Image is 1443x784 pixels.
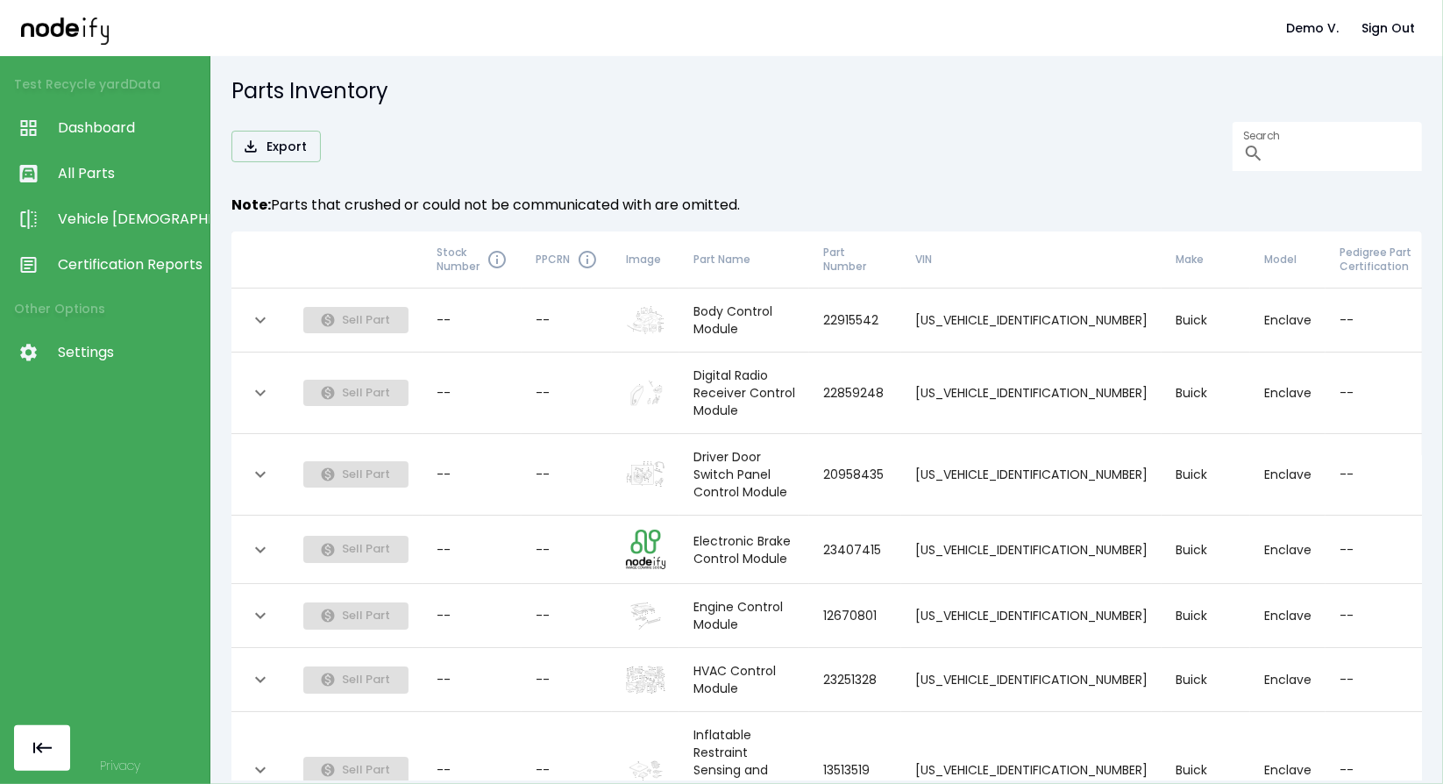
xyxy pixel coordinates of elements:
td: 12670801 [809,584,901,648]
img: part image [626,602,665,631]
img: part image [626,305,665,334]
td: Engine Control Module [679,584,809,648]
td: -- [1326,516,1427,584]
td: 23407415 [809,516,901,584]
td: 22915542 [809,289,901,353]
button: Demo V. [1279,12,1346,45]
button: expand row [245,305,275,335]
div: Stock Number [437,246,508,274]
td: Electronic Brake Control Module [679,516,809,584]
img: nodeify [21,11,109,44]
td: [US_VEHICLE_IDENTIFICATION_NUMBER] [901,584,1162,648]
td: -- [522,584,612,648]
div: -- [437,607,508,624]
td: Buick [1162,289,1250,353]
td: HVAC Control Module [679,648,809,712]
td: [US_VEHICLE_IDENTIFICATION_NUMBER] [901,516,1162,584]
td: -- [522,353,612,434]
th: Part Number [809,232,901,289]
div: PPCRN [536,249,598,270]
h6: Parts that crushed or could not be communicated with are omitted. [231,193,1422,217]
img: part image [626,460,665,489]
td: Enclave [1250,648,1326,712]
button: Sign Out [1354,12,1422,45]
a: Privacy [100,757,140,774]
td: 22859248 [809,353,901,434]
div: -- [437,671,508,688]
td: Enclave [1250,434,1326,516]
td: -- [522,289,612,353]
td: Buick [1162,353,1250,434]
span: Dashboard [58,118,201,139]
td: Digital Radio Receiver Control Module [679,353,809,434]
strong: Note: [231,195,271,215]
td: -- [522,434,612,516]
td: [US_VEHICLE_IDENTIFICATION_NUMBER] [901,353,1162,434]
span: Vehicle [DEMOGRAPHIC_DATA] [58,209,201,230]
span: Purchase Pedigree Part Certification to sell this part [303,465,409,482]
img: part image [626,666,665,695]
button: expand row [245,601,275,631]
td: Driver Door Switch Panel Control Module [679,434,809,516]
td: -- [1326,584,1427,648]
span: Settings [58,342,201,363]
img: part image [626,530,665,569]
td: 20958435 [809,434,901,516]
button: expand row [245,535,275,565]
span: Purchase Pedigree Part Certification to sell this part [303,670,409,688]
td: Enclave [1250,353,1326,434]
span: Purchase Pedigree Part Certification to sell this part [303,606,409,624]
td: Buick [1162,648,1250,712]
td: -- [1326,289,1427,353]
label: Search [1243,128,1280,143]
th: VIN [901,232,1162,289]
td: -- [522,648,612,712]
div: -- [437,384,508,402]
div: -- [437,761,508,779]
span: All Parts [58,163,201,184]
td: Buick [1162,584,1250,648]
td: Buick [1162,516,1250,584]
th: Pedigree Part Certification [1326,232,1427,289]
div: -- [437,541,508,559]
td: Enclave [1250,289,1326,353]
th: Part Name [679,232,809,289]
span: Purchase Pedigree Part Certification to sell this part [303,760,409,778]
td: [US_VEHICLE_IDENTIFICATION_NUMBER] [901,434,1162,516]
button: expand row [245,665,275,695]
td: 23251328 [809,648,901,712]
span: Purchase Pedigree Part Certification to sell this part [303,310,409,328]
td: [US_VEHICLE_IDENTIFICATION_NUMBER] [901,289,1162,353]
td: -- [1326,353,1427,434]
td: -- [1326,434,1427,516]
div: -- [437,466,508,483]
td: -- [1326,648,1427,712]
button: expand row [245,460,275,489]
th: Image [612,232,679,289]
h5: Parts Inventory [231,77,1422,105]
img: part image [626,379,665,408]
button: expand row [245,378,275,408]
th: Model [1250,232,1326,289]
div: -- [437,311,508,329]
td: Buick [1162,434,1250,516]
td: Enclave [1250,584,1326,648]
span: Purchase Pedigree Part Certification to sell this part [303,383,409,401]
td: [US_VEHICLE_IDENTIFICATION_NUMBER] [901,648,1162,712]
th: Make [1162,232,1250,289]
span: Certification Reports [58,254,201,275]
td: Body Control Module [679,289,809,353]
td: Enclave [1250,516,1326,584]
span: Purchase Pedigree Part Certification to sell this part [303,539,409,557]
td: -- [522,516,612,584]
button: Export [231,131,321,163]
